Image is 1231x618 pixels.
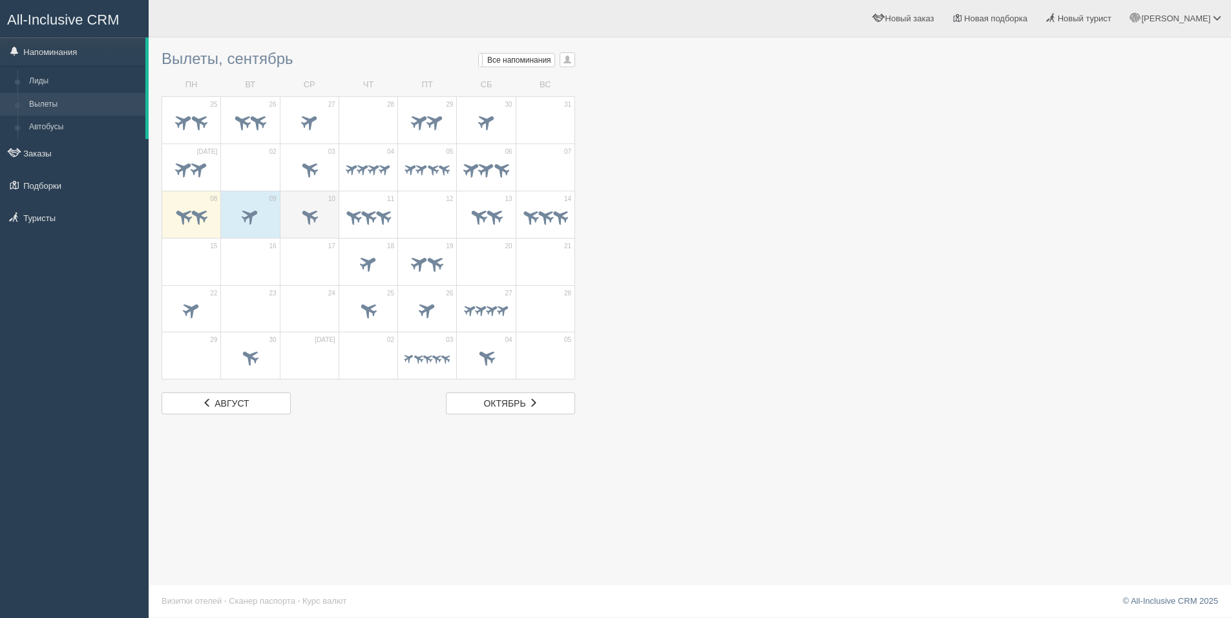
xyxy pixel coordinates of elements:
[885,14,934,23] span: Новый заказ
[269,147,276,156] span: 02
[197,147,217,156] span: [DATE]
[505,100,512,109] span: 30
[446,100,453,109] span: 29
[505,147,512,156] span: 06
[1,1,148,36] a: All-Inclusive CRM
[505,289,512,298] span: 27
[487,56,551,65] span: Все напоминания
[269,195,276,204] span: 09
[387,100,394,109] span: 28
[162,74,221,96] td: ПН
[398,74,457,96] td: ПТ
[446,392,575,414] a: октябрь
[269,100,276,109] span: 26
[564,100,571,109] span: 31
[328,147,335,156] span: 03
[210,195,217,204] span: 08
[505,195,512,204] span: 13
[7,12,120,28] span: All-Inclusive CRM
[315,336,335,345] span: [DATE]
[446,242,453,251] span: 19
[162,392,291,414] a: август
[328,289,335,298] span: 24
[1141,14,1210,23] span: [PERSON_NAME]
[446,195,453,204] span: 12
[564,336,571,345] span: 05
[280,74,339,96] td: СР
[387,336,394,345] span: 02
[269,242,276,251] span: 16
[1058,14,1111,23] span: Новый турист
[387,289,394,298] span: 25
[210,289,217,298] span: 22
[298,596,300,606] span: ·
[1122,596,1218,606] a: © All-Inclusive CRM 2025
[210,242,217,251] span: 15
[23,93,145,116] a: Вылеты
[964,14,1027,23] span: Новая подборка
[23,70,145,93] a: Лиды
[387,242,394,251] span: 18
[162,50,575,67] h3: Вылеты, сентябрь
[505,242,512,251] span: 20
[564,195,571,204] span: 14
[564,242,571,251] span: 21
[516,74,574,96] td: ВС
[328,100,335,109] span: 27
[269,336,276,345] span: 30
[387,195,394,204] span: 11
[564,147,571,156] span: 07
[446,289,453,298] span: 26
[446,147,453,156] span: 05
[302,596,346,606] a: Курс валют
[564,289,571,298] span: 28
[221,74,280,96] td: ВТ
[505,336,512,345] span: 04
[269,289,276,298] span: 23
[210,336,217,345] span: 29
[229,596,295,606] a: Сканер паспорта
[210,100,217,109] span: 25
[328,195,335,204] span: 10
[23,116,145,139] a: Автобусы
[457,74,516,96] td: СБ
[162,596,222,606] a: Визитки отелей
[483,398,525,409] span: октябрь
[328,242,335,251] span: 17
[387,147,394,156] span: 04
[224,596,227,606] span: ·
[215,398,249,409] span: август
[446,336,453,345] span: 03
[339,74,397,96] td: ЧТ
